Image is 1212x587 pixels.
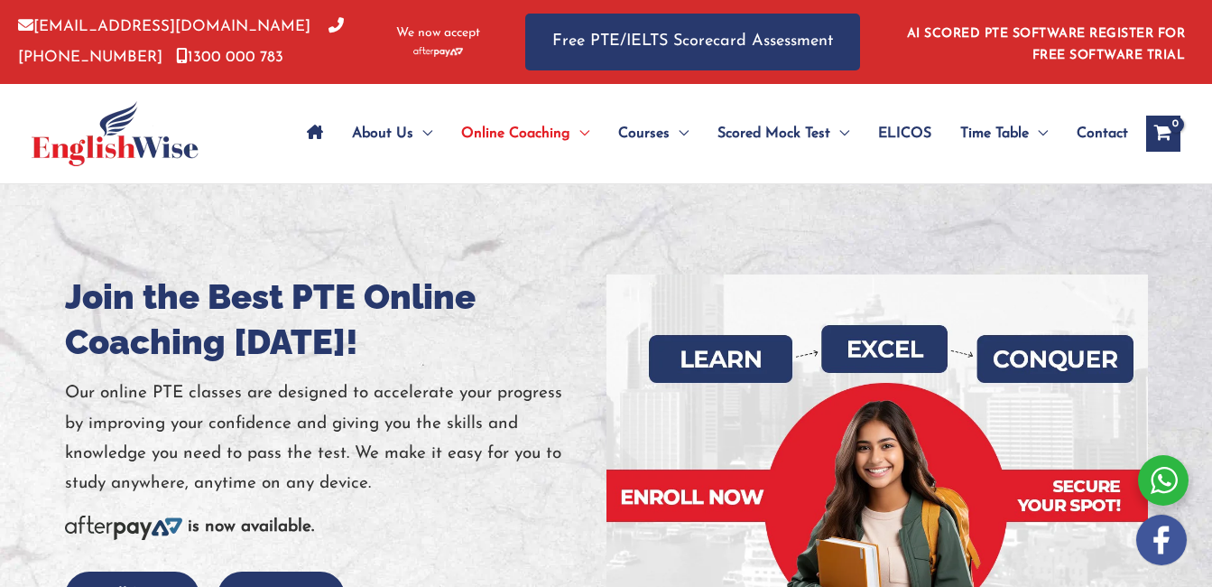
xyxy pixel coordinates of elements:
[1029,102,1048,165] span: Menu Toggle
[413,47,463,57] img: Afterpay-Logo
[830,102,849,165] span: Menu Toggle
[864,102,946,165] a: ELICOS
[1136,515,1187,565] img: white-facebook.png
[525,14,860,70] a: Free PTE/IELTS Scorecard Assessment
[1146,116,1180,152] a: View Shopping Cart, empty
[907,27,1186,62] a: AI SCORED PTE SOFTWARE REGISTER FOR FREE SOFTWARE TRIAL
[570,102,589,165] span: Menu Toggle
[65,275,606,365] h1: Join the Best PTE Online Coaching [DATE]!
[717,102,830,165] span: Scored Mock Test
[1062,102,1128,165] a: Contact
[670,102,689,165] span: Menu Toggle
[352,102,413,165] span: About Us
[338,102,447,165] a: About UsMenu Toggle
[292,102,1128,165] nav: Site Navigation: Main Menu
[1077,102,1128,165] span: Contact
[703,102,864,165] a: Scored Mock TestMenu Toggle
[18,19,344,64] a: [PHONE_NUMBER]
[946,102,1062,165] a: Time TableMenu Toggle
[618,102,670,165] span: Courses
[896,13,1194,71] aside: Header Widget 1
[396,24,480,42] span: We now accept
[960,102,1029,165] span: Time Table
[65,516,182,540] img: Afterpay-Logo
[32,101,199,166] img: cropped-ew-logo
[188,518,314,536] b: is now available.
[461,102,570,165] span: Online Coaching
[447,102,604,165] a: Online CoachingMenu Toggle
[413,102,432,165] span: Menu Toggle
[878,102,931,165] span: ELICOS
[604,102,703,165] a: CoursesMenu Toggle
[18,19,310,34] a: [EMAIL_ADDRESS][DOMAIN_NAME]
[176,50,283,65] a: 1300 000 783
[65,378,606,498] p: Our online PTE classes are designed to accelerate your progress by improving your confidence and ...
